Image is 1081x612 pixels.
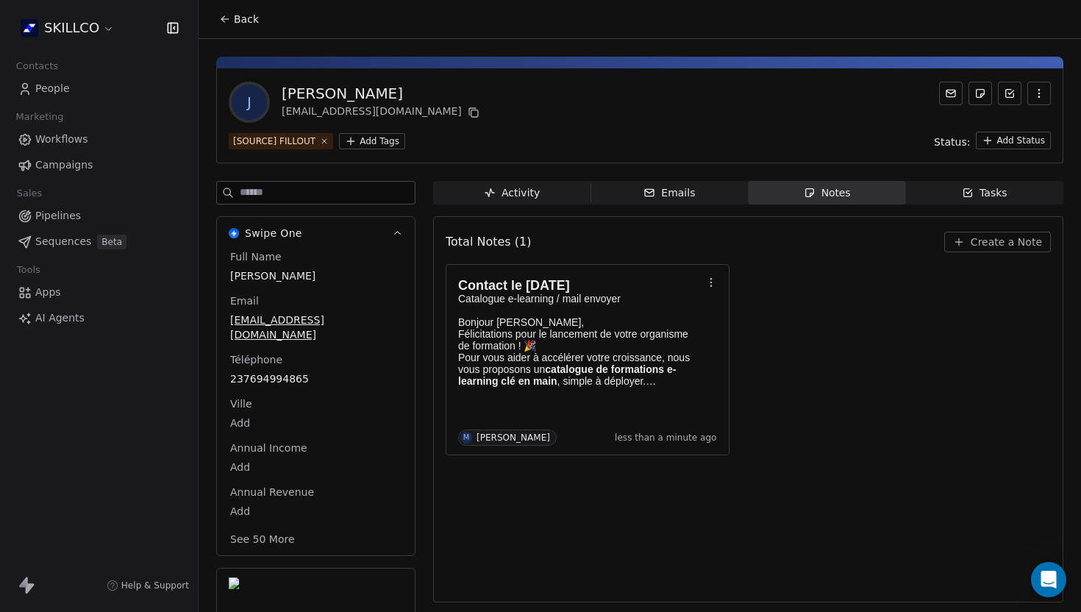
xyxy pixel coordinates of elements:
[107,580,189,591] a: Help & Support
[35,157,93,173] span: Campaigns
[230,460,402,474] span: Add
[934,135,970,149] span: Status:
[282,83,482,104] div: [PERSON_NAME]
[35,234,91,249] span: Sequences
[234,12,259,26] span: Back
[230,268,402,283] span: [PERSON_NAME]
[458,293,702,305] p: Catalogue e-learning / mail envoyer
[245,226,302,241] span: Swipe One
[21,19,38,37] img: Skillco%20logo%20icon%20(2).png
[227,293,262,308] span: Email
[10,259,46,281] span: Tools
[458,328,702,352] p: Félicitations pour le lancement de votre organisme de formation ! 🎉
[10,182,49,204] span: Sales
[232,85,267,120] span: J
[10,106,70,128] span: Marketing
[10,55,65,77] span: Contacts
[44,18,99,38] span: SKILLCO
[230,416,402,430] span: Add
[233,135,315,148] div: [SOURCE] FILLOUT
[976,132,1051,149] button: Add Status
[35,81,70,96] span: People
[227,249,285,264] span: Full Name
[230,371,402,386] span: 237694994865
[217,217,415,249] button: Swipe OneSwipe One
[458,316,702,328] p: Bonjour [PERSON_NAME],
[97,235,126,249] span: Beta
[12,127,186,152] a: Workflows
[18,15,118,40] button: SKILLCO
[217,249,415,555] div: Swipe OneSwipe One
[221,526,304,552] button: See 50 More
[227,352,285,367] span: Téléphone
[458,352,702,387] p: Pour vous aider à accélérer votre croissance, nous vous proposons un , simple à déployer.
[230,313,402,342] span: [EMAIL_ADDRESS][DOMAIN_NAME]
[12,306,186,330] a: AI Agents
[477,433,550,443] div: [PERSON_NAME]
[230,504,402,519] span: Add
[227,485,317,499] span: Annual Revenue
[229,228,239,238] img: Swipe One
[458,363,676,387] strong: catalogue de formations e-learning clé en main
[458,278,702,293] h1: Contact le [DATE]
[12,280,186,305] a: Apps
[615,432,716,444] span: less than a minute ago
[971,235,1042,249] span: Create a Note
[339,133,405,149] button: Add Tags
[643,185,695,201] div: Emails
[12,153,186,177] a: Campaigns
[484,185,540,201] div: Activity
[962,185,1007,201] div: Tasks
[282,104,482,121] div: [EMAIL_ADDRESS][DOMAIN_NAME]
[210,6,268,32] button: Back
[12,204,186,228] a: Pipelines
[35,132,88,147] span: Workflows
[446,233,531,251] span: Total Notes (1)
[121,580,189,591] span: Help & Support
[227,396,255,411] span: Ville
[12,230,186,254] a: SequencesBeta
[12,76,186,101] a: People
[35,208,81,224] span: Pipelines
[944,232,1051,252] button: Create a Note
[227,441,310,455] span: Annual Income
[35,310,85,326] span: AI Agents
[35,285,61,300] span: Apps
[463,432,470,444] div: M
[1031,562,1066,597] div: Open Intercom Messenger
